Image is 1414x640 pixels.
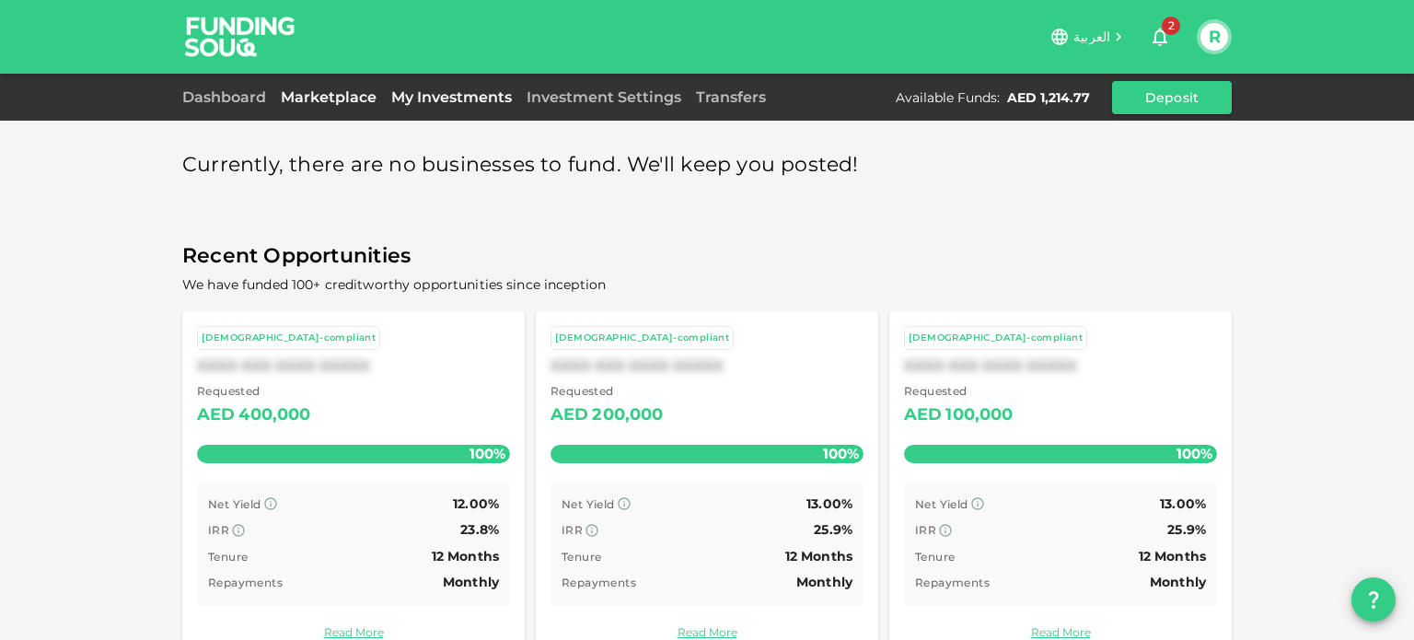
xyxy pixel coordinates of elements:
[818,440,863,467] span: 100%
[1139,548,1206,564] span: 12 Months
[208,550,248,564] span: Tenure
[1160,495,1206,512] span: 13.00%
[555,331,729,346] div: [DEMOGRAPHIC_DATA]-compliant
[904,382,1014,401] span: Requested
[1112,81,1232,114] button: Deposit
[796,574,852,590] span: Monthly
[1073,29,1110,45] span: العربية
[915,523,936,537] span: IRR
[453,495,499,512] span: 12.00%
[182,147,859,183] span: Currently, there are no businesses to fund. We'll keep you posted!
[443,574,499,590] span: Monthly
[896,88,1000,107] div: Available Funds :
[551,382,664,401] span: Requested
[1172,440,1217,467] span: 100%
[814,521,852,538] span: 25.9%
[904,401,942,430] div: AED
[197,401,235,430] div: AED
[432,548,499,564] span: 12 Months
[182,276,606,293] span: We have funded 100+ creditworthy opportunities since inception
[273,88,384,106] a: Marketplace
[1351,577,1396,622] button: question
[785,548,852,564] span: 12 Months
[592,401,663,430] div: 200,000
[460,521,499,538] span: 23.8%
[1167,521,1206,538] span: 25.9%
[915,576,990,589] span: Repayments
[182,239,1232,274] span: Recent Opportunities
[1200,23,1228,51] button: R
[806,495,852,512] span: 13.00%
[562,497,615,511] span: Net Yield
[1150,574,1206,590] span: Monthly
[384,88,519,106] a: My Investments
[945,401,1013,430] div: 100,000
[197,382,311,401] span: Requested
[904,357,1217,375] div: XXXX XXX XXXX XXXXX
[915,550,955,564] span: Tenure
[208,523,229,537] span: IRR
[689,88,773,106] a: Transfers
[551,401,588,430] div: AED
[182,88,273,106] a: Dashboard
[1162,17,1180,35] span: 2
[208,576,283,589] span: Repayments
[562,523,583,537] span: IRR
[519,88,689,106] a: Investment Settings
[562,576,636,589] span: Repayments
[197,357,510,375] div: XXXX XXX XXXX XXXXX
[562,550,601,564] span: Tenure
[208,497,261,511] span: Net Yield
[909,331,1083,346] div: [DEMOGRAPHIC_DATA]-compliant
[202,331,376,346] div: [DEMOGRAPHIC_DATA]-compliant
[1007,88,1090,107] div: AED 1,214.77
[1142,18,1178,55] button: 2
[465,440,510,467] span: 100%
[915,497,968,511] span: Net Yield
[238,401,310,430] div: 400,000
[551,357,863,375] div: XXXX XXX XXXX XXXXX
